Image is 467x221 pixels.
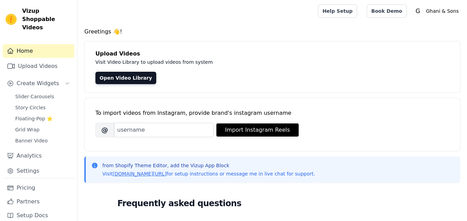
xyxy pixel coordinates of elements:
[15,93,54,100] span: Slider Carousels
[3,181,74,195] a: Pricing
[118,197,427,210] h2: Frequently asked questions
[95,58,405,66] p: Visit Video Library to upload videos from system
[11,92,74,101] a: Slider Carousels
[11,103,74,112] a: Story Circles
[216,123,299,137] button: Import Instagram Reels
[423,5,462,17] p: Ghani & Sons
[95,123,114,137] span: @
[367,4,407,18] a: Book Demo
[3,164,74,178] a: Settings
[15,104,46,111] span: Story Circles
[3,59,74,73] a: Upload Videos
[102,170,315,177] p: Visit for setup instructions or message me in live chat for support.
[22,7,72,32] span: Vizup Shoppable Videos
[17,79,59,88] span: Create Widgets
[3,77,74,90] button: Create Widgets
[415,8,420,14] text: G
[102,162,315,169] p: from Shopify Theme Editor, add the Vizup App Block
[15,126,39,133] span: Grid Wrap
[318,4,357,18] a: Help Setup
[3,149,74,163] a: Analytics
[113,171,167,177] a: [DOMAIN_NAME][URL]
[6,14,17,25] img: Vizup
[15,137,48,144] span: Banner Video
[95,50,449,58] h4: Upload Videos
[84,28,460,36] h4: Greetings 👋!
[11,136,74,145] a: Banner Video
[412,5,462,17] button: G Ghani & Sons
[15,115,53,122] span: Floating-Pop ⭐
[3,44,74,58] a: Home
[11,114,74,123] a: Floating-Pop ⭐
[11,125,74,134] a: Grid Wrap
[95,109,449,117] div: To import videos from Instagram, provide brand's instagram username
[95,72,156,84] a: Open Video Library
[3,195,74,209] a: Partners
[114,123,214,137] input: username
